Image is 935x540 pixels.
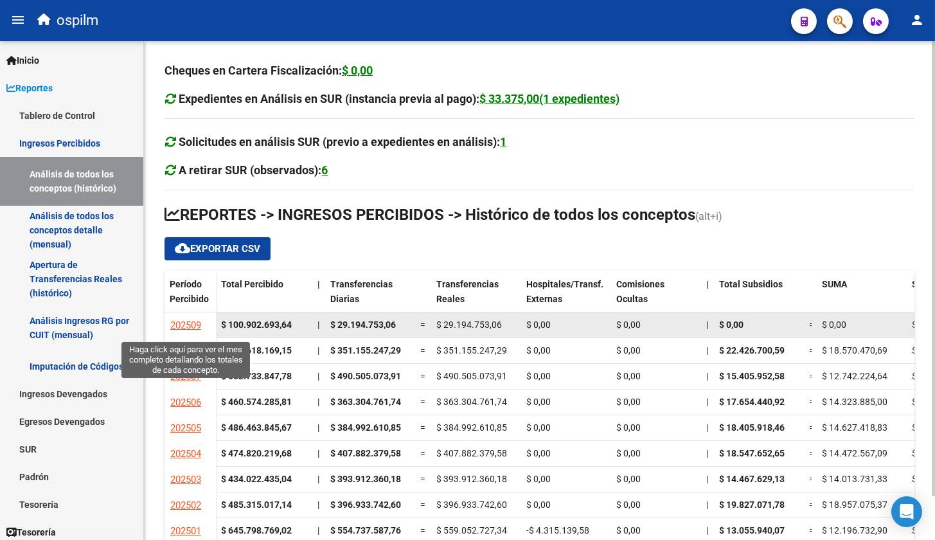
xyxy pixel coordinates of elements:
span: 202504 [170,448,201,460]
span: = [420,345,425,355]
span: $ 22.426.700,59 [719,345,785,355]
span: = [809,422,814,433]
span: | [317,422,319,433]
span: | [317,319,319,330]
span: $ 559.052.727,34 [436,525,507,535]
span: REPORTES -> INGRESOS PERCIBIDOS -> Histórico de todos los conceptos [165,206,695,224]
strong: $ 443.618.169,15 [221,345,292,355]
span: $ 0,00 [719,319,744,330]
span: $ 396.933.742,60 [436,500,507,510]
span: $ 0,00 [616,448,641,458]
datatable-header-cell: Transferencias Reales [431,271,521,325]
span: $ 0,00 [526,474,551,484]
span: 202501 [170,525,201,537]
span: $ 18.405.918,46 [719,422,785,433]
span: Tesorería [6,525,56,539]
span: 202509 [170,319,201,331]
span: $ 29.194.753,06 [436,319,502,330]
span: Total Percibido [221,279,283,289]
span: = [420,397,425,407]
span: $ 14.323.885,00 [822,397,887,407]
span: $ 18.957.075,37 [822,500,887,510]
span: Período Percibido [170,279,209,304]
span: $ 554.737.587,76 [330,525,401,535]
div: $ 0,00 [342,62,373,80]
datatable-header-cell: Total Percibido [216,271,312,325]
strong: $ 582.733.847,78 [221,371,292,381]
strong: Expedientes en Análisis en SUR (instancia previa al pago): [179,92,620,105]
span: Reportes [6,81,53,95]
span: $ 0,00 [616,422,641,433]
span: | [317,474,319,484]
div: 6 [322,161,328,179]
span: $ 0,00 [616,500,641,510]
span: = [809,319,814,330]
span: | [706,525,708,535]
datatable-header-cell: | [312,271,325,325]
span: $ 17.654.440,92 [719,397,785,407]
span: | [706,500,708,510]
span: $ 0,00 [616,474,641,484]
span: 202506 [170,397,201,408]
span: = [809,448,814,458]
span: $ 407.882.379,58 [436,448,507,458]
datatable-header-cell: Total Subsidios [714,271,804,325]
span: $ 0,00 [526,500,551,510]
span: $ 0,00 [616,319,641,330]
div: $ 33.375,00(1 expedientes) [480,90,620,108]
span: = [809,474,814,484]
span: $ 14.472.567,09 [822,448,887,458]
span: | [706,319,708,330]
span: | [706,345,708,355]
datatable-header-cell: Hospitales/Transf. Externas [521,271,611,325]
span: $ 0,00 [616,397,641,407]
div: 1 [501,133,507,151]
strong: Solicitudes en análisis SUR (previo a expedientes en análisis): [179,135,507,148]
span: $ 14.467.629,13 [719,474,785,484]
div: Open Intercom Messenger [891,496,922,527]
mat-icon: cloud_download [175,240,190,256]
span: | [706,279,709,289]
mat-icon: menu [10,12,26,28]
span: $ 19.827.071,78 [719,500,785,510]
span: $ 14.627.418,83 [822,422,887,433]
span: $ 351.155.247,29 [330,345,401,355]
span: | [317,525,319,535]
span: $ 384.992.610,85 [436,422,507,433]
span: $ 12.742.224,64 [822,371,887,381]
mat-icon: person [909,12,925,28]
span: | [706,474,708,484]
span: $ 363.304.761,74 [436,397,507,407]
span: | [317,345,319,355]
span: | [706,422,708,433]
span: = [420,525,425,535]
span: Comisiones Ocultas [616,279,664,304]
span: = [420,422,425,433]
span: -$ 4.315.139,58 [526,525,589,535]
span: $ 12.196.732,90 [822,525,887,535]
span: $ 351.155.247,29 [436,345,507,355]
span: $ 407.882.379,58 [330,448,401,458]
span: $ 490.505.073,91 [330,371,401,381]
span: $ 393.912.360,18 [330,474,401,484]
span: $ 393.912.360,18 [436,474,507,484]
span: Inicio [6,53,39,67]
span: = [809,397,814,407]
span: ospilm [57,6,98,35]
span: Hospitales/Transf. Externas [526,279,603,304]
span: $ 14.013.731,33 [822,474,887,484]
strong: $ 474.820.219,68 [221,448,292,458]
span: Total Subsidios [719,279,783,289]
span: = [420,474,425,484]
span: $ 0,00 [616,345,641,355]
span: 202507 [170,371,201,382]
span: | [317,448,319,458]
span: (alt+i) [695,210,722,222]
span: Exportar CSV [175,243,260,255]
span: $ 0,00 [526,397,551,407]
datatable-header-cell: Período Percibido [165,271,216,325]
datatable-header-cell: Transferencias Diarias [325,271,415,325]
span: | [706,448,708,458]
span: | [317,397,319,407]
button: Exportar CSV [165,237,271,260]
